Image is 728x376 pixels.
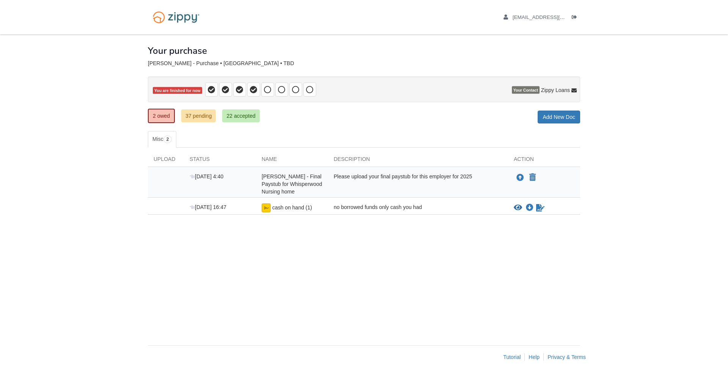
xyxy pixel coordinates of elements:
[148,155,184,167] div: Upload
[148,131,176,148] a: Misc
[148,60,580,67] div: [PERSON_NAME] - Purchase • [GEOGRAPHIC_DATA] • TBD
[504,14,599,22] a: edit profile
[541,86,570,94] span: Zippy Loans
[222,109,259,122] a: 22 accepted
[256,155,328,167] div: Name
[328,173,508,195] div: Please upload your final paystub for this employer for 2025
[181,109,216,122] a: 37 pending
[529,173,537,182] button: Declare Brittney Nolan - Final Paystub for Whisperwood Nursing home not applicable
[148,8,204,27] img: Logo
[572,14,580,22] a: Log out
[328,203,508,212] div: no borrowed funds only cash you had
[163,136,172,143] span: 2
[190,204,226,210] span: [DATE] 16:47
[514,204,522,212] button: View cash on hand (1)
[526,205,533,211] a: Download cash on hand (1)
[535,203,545,212] a: Sign Form
[272,204,312,211] span: cash on hand (1)
[184,155,256,167] div: Status
[512,86,540,94] span: Your Contact
[516,173,525,183] button: Upload Brittney Nolan - Final Paystub for Whisperwood Nursing home
[508,155,580,167] div: Action
[190,173,223,179] span: [DATE] 4:40
[529,354,540,360] a: Help
[503,354,521,360] a: Tutorial
[513,14,599,20] span: brittanynolan30@gmail.com
[328,155,508,167] div: Description
[148,109,175,123] a: 2 owed
[262,173,322,195] span: [PERSON_NAME] - Final Paystub for Whisperwood Nursing home
[148,46,207,56] h1: Your purchase
[548,354,586,360] a: Privacy & Terms
[262,203,271,212] img: Ready for you to esign
[538,111,580,123] a: Add New Doc
[153,87,202,94] span: You are finished for now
